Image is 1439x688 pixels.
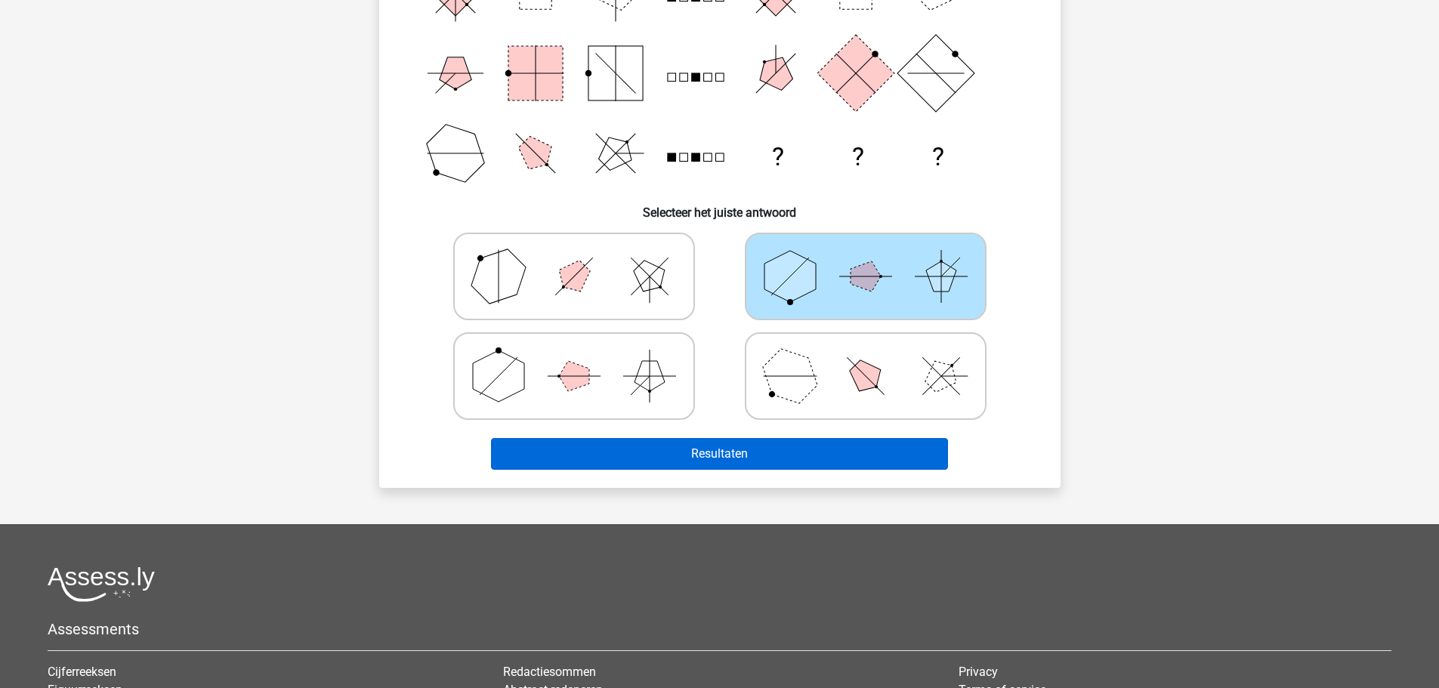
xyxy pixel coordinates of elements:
a: Privacy [959,665,998,679]
button: Resultaten [491,438,948,470]
text: ? [851,142,863,171]
h6: Selecteer het juiste antwoord [403,193,1036,220]
text: ? [932,142,944,171]
img: Assessly logo [48,566,155,602]
a: Cijferreeksen [48,665,116,679]
h5: Assessments [48,620,1391,638]
text: ? [771,142,783,171]
a: Redactiesommen [503,665,596,679]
